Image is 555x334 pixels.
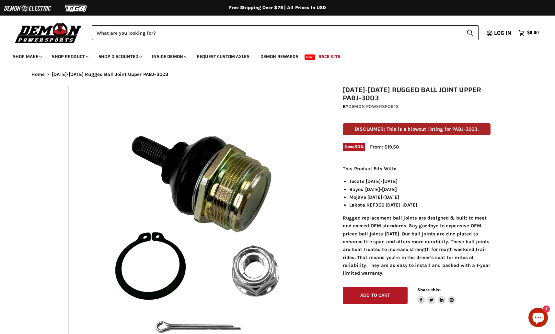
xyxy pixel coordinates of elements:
[349,193,491,201] li: Mojave [DATE]-[DATE]
[343,165,491,277] div: Rugged replacement ball joints are designed & built to meet and exceed OEM standards. Say goodbye...
[343,165,491,173] p: This Product Fits With:
[52,72,168,77] span: [DATE]-[DATE] Rugged Ball Joint Upper PABJ-3003
[8,50,46,63] a: Shop Make
[354,144,360,149] span: 50
[314,50,345,63] a: Race Kits
[31,72,45,77] a: Home
[348,104,399,109] a: Demon Powersports
[526,308,550,329] inbox-online-store-chat: Shopify online store chat
[349,177,491,185] li: Tecate [DATE]-[DATE]
[370,144,399,150] span: From: $19.50
[343,86,491,102] h1: [DATE]-[DATE] Rugged Ball Joint Upper PABJ-3003
[417,287,456,304] aside: Share this:
[527,30,539,36] span: $0.00
[360,292,390,298] span: Add to cart
[349,185,491,193] li: Bayou [DATE]-[DATE]
[515,28,542,38] a: $0.00
[343,103,491,110] div: by
[343,123,491,135] p: DISCLAIMER: This is a blowout listing for PABJ-3003.
[13,21,84,44] img: Demon Powersports
[491,30,515,36] a: Log in
[147,50,191,63] a: Inside Demon
[461,25,479,40] button: Search
[343,143,365,150] span: Save %
[47,50,92,63] a: Shop Product
[349,201,491,209] li: Lakota KEF300 [DATE]-[DATE]
[343,287,408,304] button: Add to cart
[305,54,316,60] span: New!
[192,50,254,63] a: Request Custom Axles
[94,50,146,63] a: Shop Discounted
[18,72,537,77] nav: Breadcrumbs
[417,287,441,292] span: Share this:
[3,2,52,15] img: Demon Electric Logo 2
[52,2,100,15] img: TGB Logo 2
[494,29,511,37] span: Log in
[92,25,461,40] input: Search
[8,47,537,63] ul: Main menu
[92,25,479,40] form: Product
[18,5,537,11] div: Free Shipping Over $75 | All Prices In USD
[256,50,303,63] a: Demon Rewards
